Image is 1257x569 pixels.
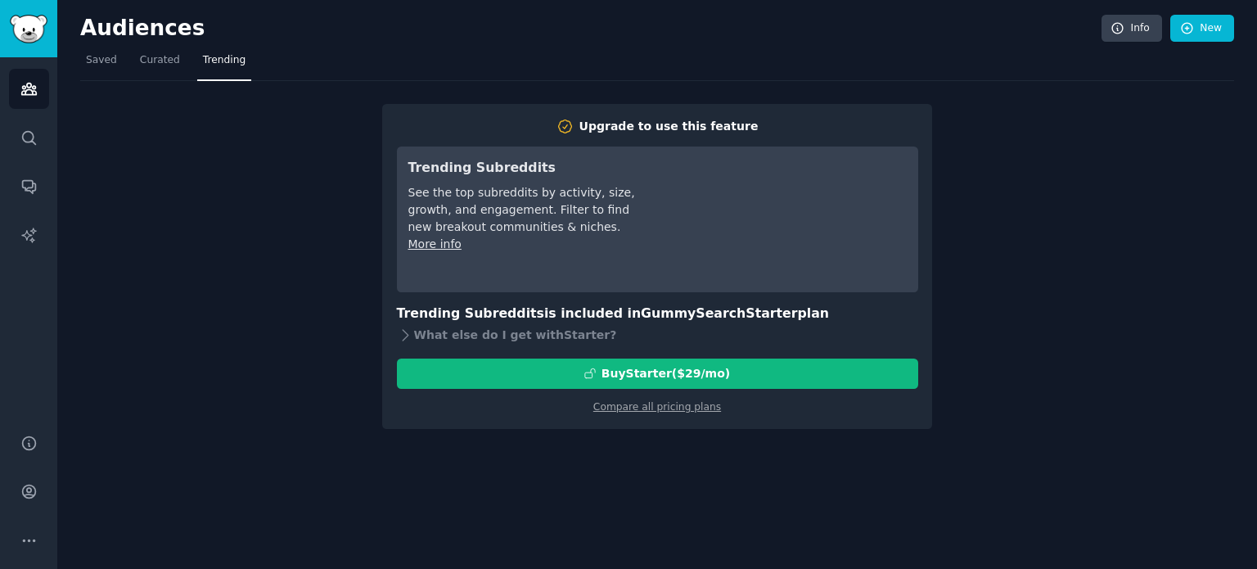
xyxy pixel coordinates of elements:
h2: Audiences [80,16,1102,42]
span: Curated [140,53,180,68]
a: Trending [197,47,251,81]
a: Info [1102,15,1162,43]
a: More info [408,237,462,251]
a: Compare all pricing plans [593,401,721,413]
div: See the top subreddits by activity, size, growth, and engagement. Filter to find new breakout com... [408,184,638,236]
span: GummySearch Starter [641,305,797,321]
div: What else do I get with Starter ? [397,324,918,347]
div: Upgrade to use this feature [579,118,759,135]
a: Curated [134,47,186,81]
div: Buy Starter ($ 29 /mo ) [601,365,730,382]
span: Saved [86,53,117,68]
h3: Trending Subreddits is included in plan [397,304,918,324]
iframe: YouTube video player [661,158,907,281]
button: BuyStarter($29/mo) [397,359,918,389]
span: Trending [203,53,246,68]
img: GummySearch logo [10,15,47,43]
h3: Trending Subreddits [408,158,638,178]
a: New [1170,15,1234,43]
a: Saved [80,47,123,81]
